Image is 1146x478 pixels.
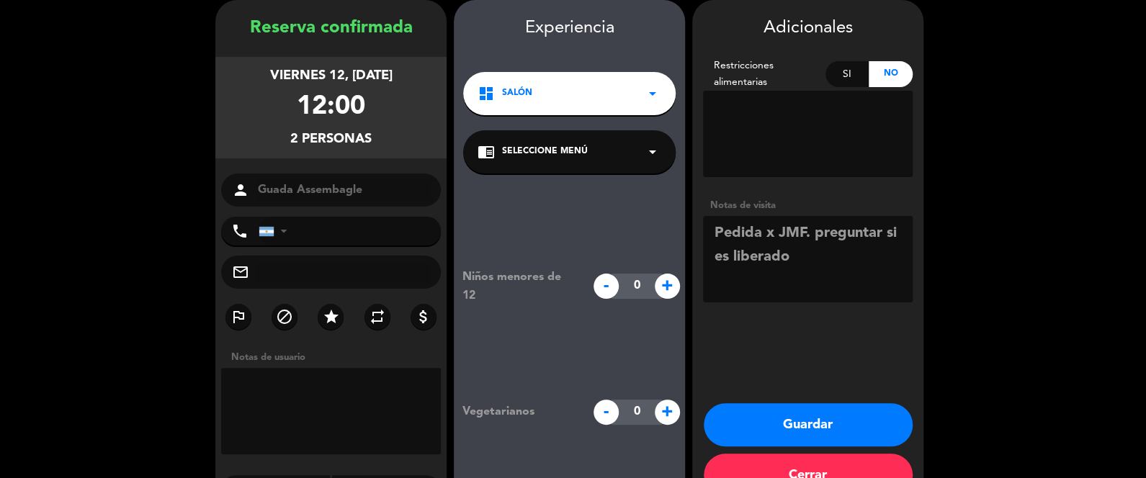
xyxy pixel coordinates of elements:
[322,308,339,325] i: star
[704,403,913,446] button: Guardar
[703,14,913,42] div: Adicionales
[655,400,680,425] span: +
[270,66,393,86] div: viernes 12, [DATE]
[644,143,661,161] i: arrow_drop_down
[644,85,661,102] i: arrow_drop_down
[502,145,588,159] span: Seleccione Menú
[297,86,365,129] div: 12:00
[231,222,249,240] i: phone
[594,400,619,425] span: -
[454,14,685,42] div: Experiencia
[224,350,447,365] div: Notas de usuario
[655,274,680,299] span: +
[290,129,372,150] div: 2 personas
[215,14,447,42] div: Reserva confirmada
[232,263,249,281] i: mail_outline
[415,308,432,325] i: attach_money
[594,274,619,299] span: -
[869,61,913,87] div: No
[703,198,913,213] div: Notas de visita
[452,268,586,305] div: Niños menores de 12
[230,308,247,325] i: outlined_flag
[369,308,386,325] i: repeat
[478,85,495,102] i: dashboard
[478,143,495,161] i: chrome_reader_mode
[452,402,586,421] div: Vegetarianos
[259,217,292,245] div: Argentina: +54
[502,86,532,101] span: Salón
[232,181,249,199] i: person
[703,58,825,91] div: Restricciones alimentarias
[825,61,869,87] div: Si
[276,308,293,325] i: block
